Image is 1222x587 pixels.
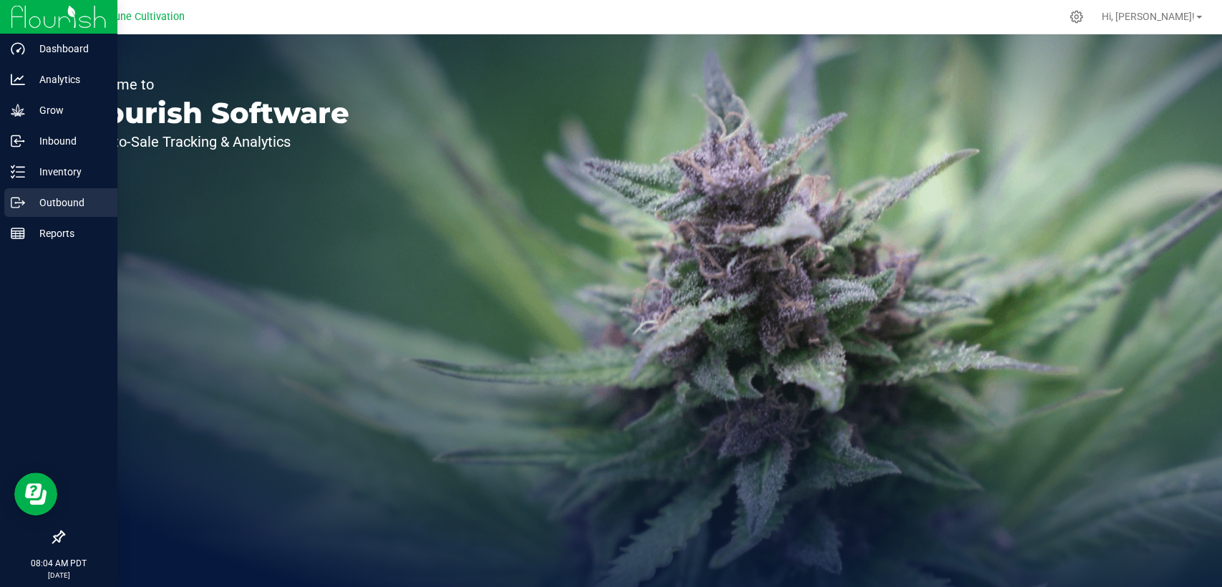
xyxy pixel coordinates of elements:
inline-svg: Inbound [11,134,25,148]
p: 08:04 AM PDT [6,557,111,570]
inline-svg: Grow [11,103,25,117]
p: Flourish Software [77,99,349,127]
p: Inbound [25,132,111,150]
inline-svg: Dashboard [11,42,25,56]
inline-svg: Inventory [11,165,25,179]
inline-svg: Outbound [11,195,25,210]
p: Analytics [25,71,111,88]
p: Welcome to [77,77,349,92]
span: Dune Cultivation [108,11,185,23]
inline-svg: Analytics [11,72,25,87]
div: Manage settings [1067,10,1085,24]
p: Dashboard [25,40,111,57]
p: Outbound [25,194,111,211]
inline-svg: Reports [11,226,25,241]
iframe: Resource center [14,472,57,515]
p: Seed-to-Sale Tracking & Analytics [77,135,349,149]
p: [DATE] [6,570,111,581]
span: Hi, [PERSON_NAME]! [1102,11,1195,22]
p: Reports [25,225,111,242]
p: Grow [25,102,111,119]
p: Inventory [25,163,111,180]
